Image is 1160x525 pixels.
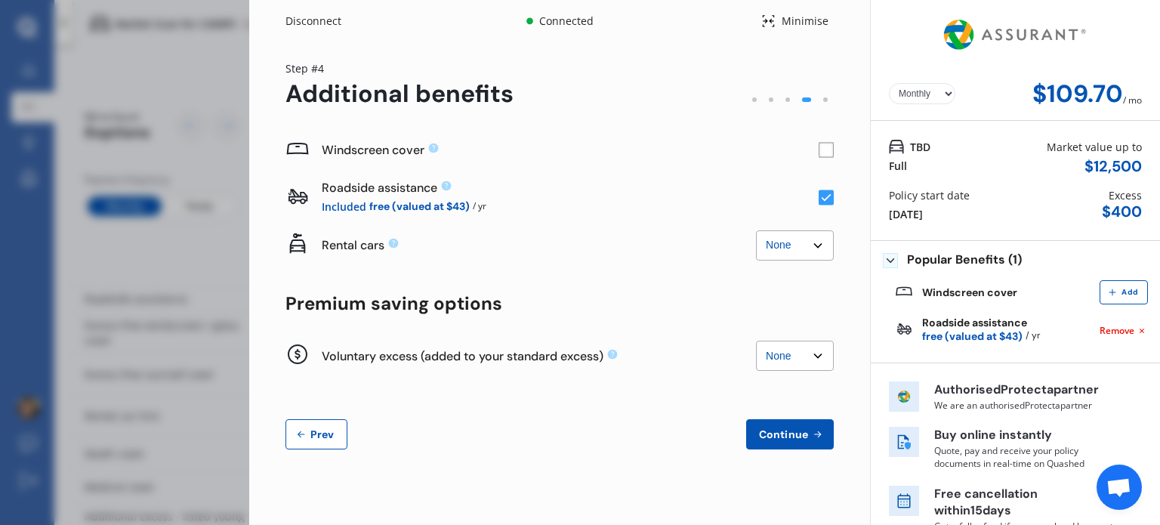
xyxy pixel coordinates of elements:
[922,329,1023,344] span: free (valued at $43)
[1118,288,1141,297] span: Add
[934,444,1115,470] p: Quote, pay and receive your policy documents in real-time on Quashed
[934,399,1115,412] p: We are an authorised Protecta partner
[1026,329,1040,344] span: / yr
[889,187,970,203] div: Policy start date
[536,14,596,29] div: Connected
[889,158,907,174] div: Full
[746,419,834,449] button: Continue
[307,428,338,440] span: Prev
[889,486,919,516] img: free cancel icon
[322,348,756,364] div: Voluntary excess (added to your standard excess)
[1123,80,1142,108] div: / mo
[1100,324,1134,338] span: Remove
[285,293,834,314] div: Premium saving options
[939,6,1091,63] img: Assurant.png
[934,427,1115,444] p: Buy online instantly
[1032,80,1123,108] div: $109.70
[285,419,347,449] button: Prev
[889,381,919,412] img: insurer icon
[910,139,930,155] span: TBD
[322,237,756,253] div: Rental cars
[285,14,358,29] div: Disconnect
[1109,187,1142,203] div: Excess
[934,381,1115,399] p: Authorised Protecta partner
[889,206,923,222] div: [DATE]
[285,60,514,76] div: Step # 4
[322,142,819,158] div: Windscreen cover
[1084,158,1142,175] div: $ 12,500
[922,317,1040,344] div: Roadside assistance
[285,80,514,108] div: Additional benefits
[1047,139,1142,155] div: Market value up to
[907,253,1022,268] span: Popular Benefits (1)
[756,428,811,440] span: Continue
[922,286,1017,298] div: Windscreen cover
[889,427,919,457] img: buy online icon
[473,198,486,215] span: / yr
[369,198,470,215] span: free (valued at $43)
[322,198,366,215] span: Included
[1102,203,1142,221] div: $ 400
[322,180,819,196] div: Roadside assistance
[1097,465,1142,510] a: Open chat
[934,486,1115,520] p: Free cancellation within 15 days
[776,14,834,29] div: Minimise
